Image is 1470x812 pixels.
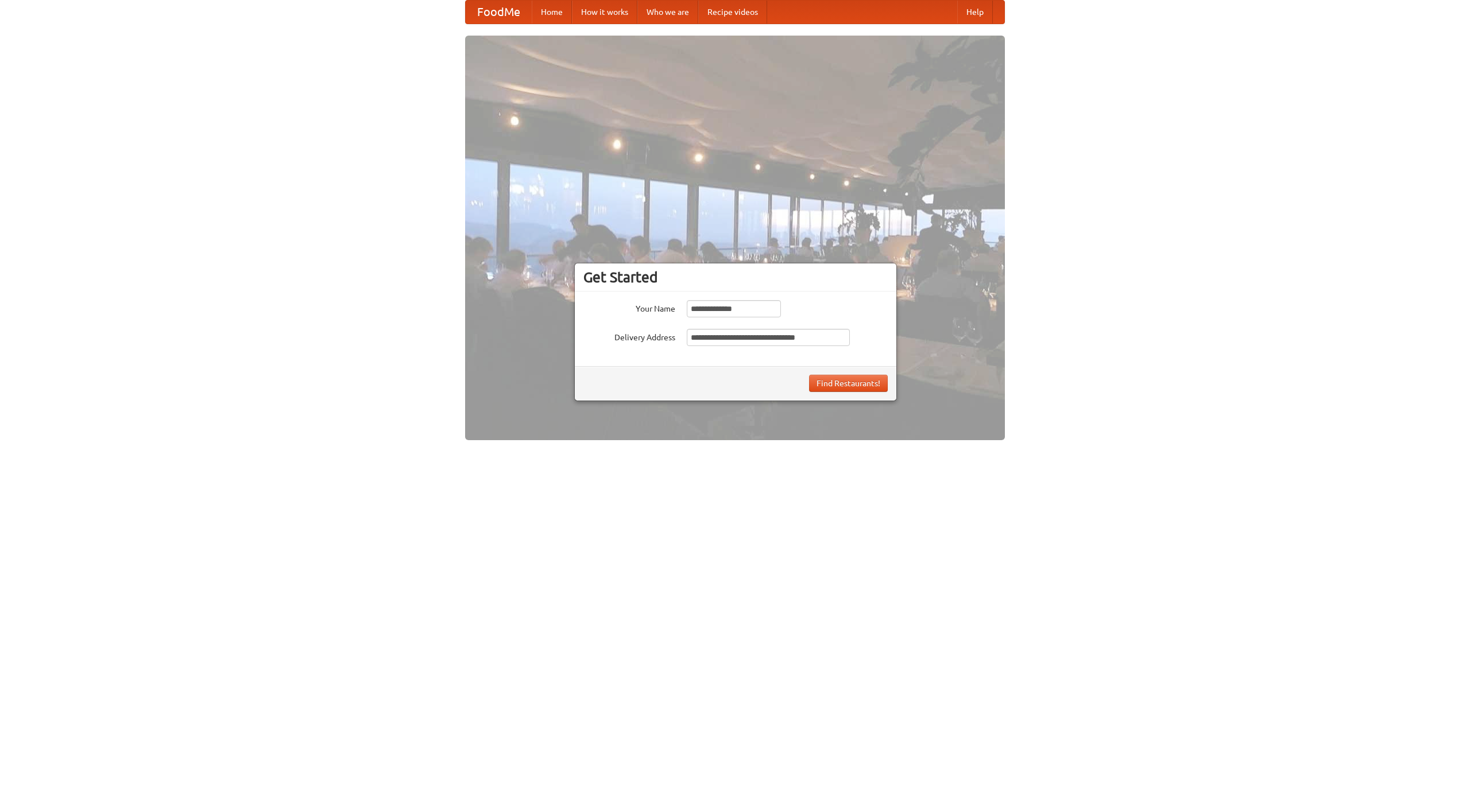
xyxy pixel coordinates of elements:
a: How it works [572,1,637,24]
a: FoodMe [466,1,532,24]
a: Who we are [637,1,698,24]
a: Home [532,1,572,24]
a: Recipe videos [698,1,767,24]
a: Help [957,1,993,24]
label: Delivery Address [583,329,675,343]
h3: Get Started [583,269,888,286]
button: Find Restaurants! [809,375,888,392]
label: Your Name [583,300,675,314]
